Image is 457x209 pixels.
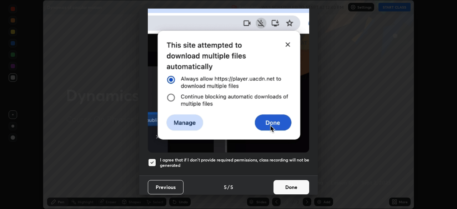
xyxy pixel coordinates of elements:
[224,183,227,191] h4: 5
[148,180,184,194] button: Previous
[227,183,230,191] h4: /
[160,157,309,168] h5: I agree that if I don't provide required permissions, class recording will not be generated
[230,183,233,191] h4: 5
[273,180,309,194] button: Done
